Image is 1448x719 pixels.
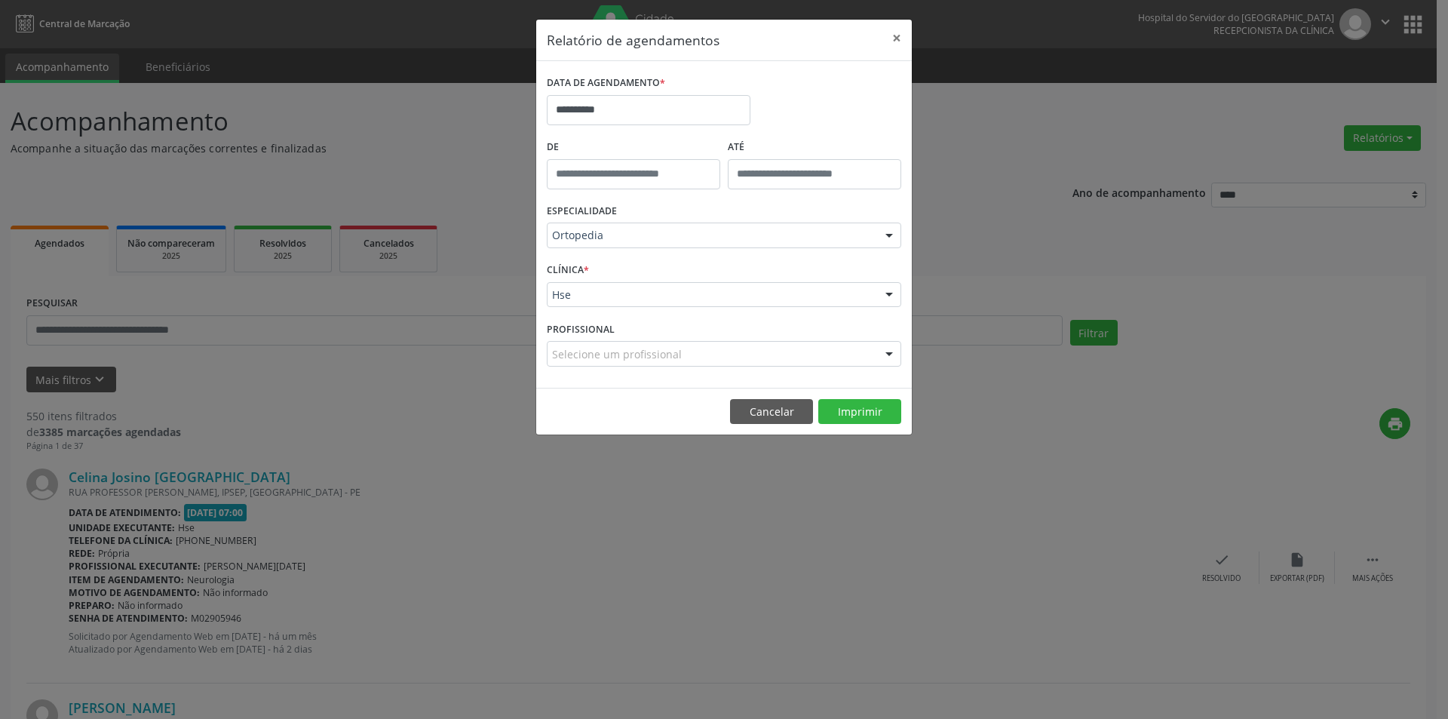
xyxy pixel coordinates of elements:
label: ATÉ [728,136,901,159]
span: Hse [552,287,870,303]
label: DATA DE AGENDAMENTO [547,72,665,95]
label: CLÍNICA [547,259,589,282]
label: ESPECIALIDADE [547,200,617,223]
label: PROFISSIONAL [547,318,615,341]
span: Selecione um profissional [552,346,682,362]
button: Imprimir [818,399,901,425]
label: De [547,136,720,159]
span: Ortopedia [552,228,870,243]
button: Cancelar [730,399,813,425]
button: Close [882,20,912,57]
h5: Relatório de agendamentos [547,30,719,50]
